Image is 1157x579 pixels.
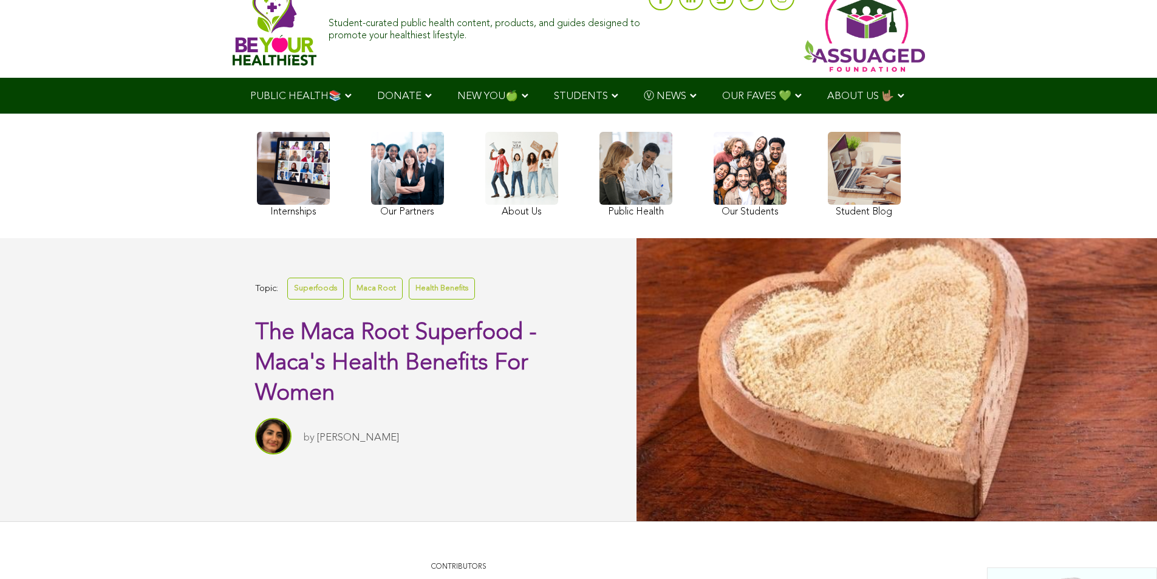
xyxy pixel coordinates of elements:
div: Student-curated public health content, products, and guides designed to promote your healthiest l... [329,12,642,41]
span: by [304,433,315,443]
div: Navigation Menu [233,78,925,114]
a: Superfoods [287,278,344,299]
span: ABOUT US 🤟🏽 [827,91,894,101]
span: STUDENTS [554,91,608,101]
span: PUBLIC HEALTH📚 [250,91,341,101]
p: CONTRIBUTORS [261,561,656,573]
a: Maca Root [350,278,403,299]
span: Topic: [255,281,278,297]
iframe: Chat Widget [1096,521,1157,579]
img: Sitara Darvish [255,418,292,454]
span: NEW YOU🍏 [457,91,518,101]
a: [PERSON_NAME] [317,433,399,443]
a: Health Benefits [409,278,475,299]
span: OUR FAVES 💚 [722,91,791,101]
span: Ⓥ NEWS [644,91,686,101]
span: The Maca Root Superfood - Maca's Health Benefits For Women [255,321,537,405]
span: DONATE [377,91,422,101]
